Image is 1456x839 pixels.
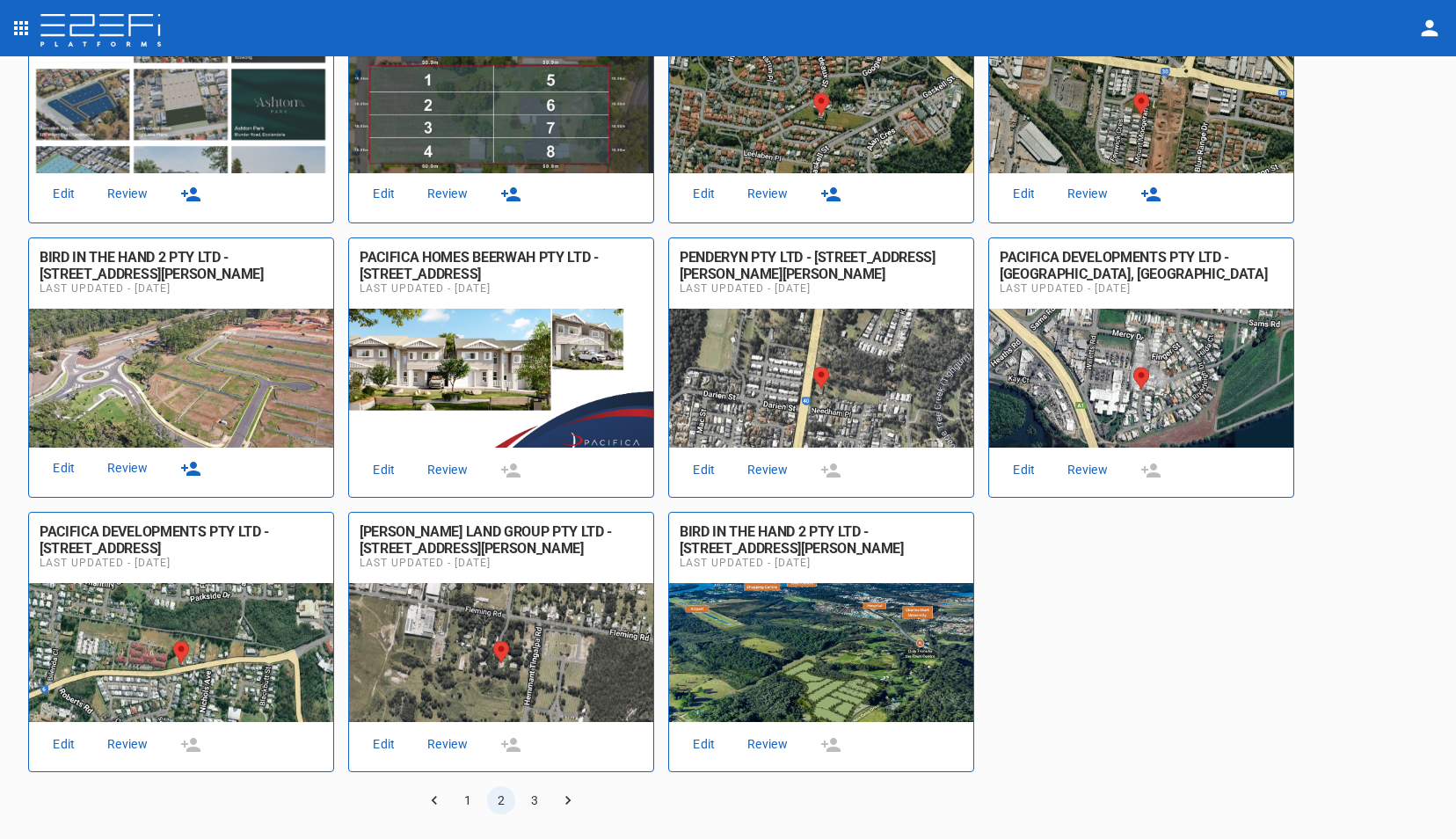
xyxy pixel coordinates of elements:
a: Edit [36,456,92,480]
h6: PACIFICA DEVELOPMENTS PTY LTD - 80 Peachester Rd, Beerwah [40,523,323,557]
a: Review [419,458,476,482]
span: Last Updated - [DATE] [680,282,963,295]
a: Review [739,458,796,482]
div: BIRD IN THE HAND 2 PTY LTD - [STREET_ADDRESS][PERSON_NAME] [680,523,963,557]
a: Edit [676,733,732,756]
a: Review [99,456,156,480]
img: Proposal Image [349,583,653,722]
img: Proposal Image [29,309,333,448]
span: Last Updated - [DATE] [40,282,323,295]
h6: PENDERYN PTY LTD - 405 Beckett Rd, Bridgeman Downs [680,249,963,282]
h6: BIRD IN THE HAND 2 PTY LTD - 344 John Oxley Dr, Thrumster [40,249,323,282]
img: Proposal Image [989,309,1293,448]
h6: EVANS LAND GROUP PTY LTD - 196 Fleming Rd, Hemmant [360,523,643,557]
img: Proposal Image [669,583,973,722]
h6: BIRD IN THE HAND 2 PTY LTD - 344 John Oxley Dr, Thrumster [680,523,963,557]
a: Edit [36,733,92,756]
span: Last Updated - [DATE] [40,557,323,569]
div: [PERSON_NAME] LAND GROUP PTY LTD - [STREET_ADDRESS][PERSON_NAME] [360,523,643,557]
nav: pagination navigation [418,786,585,814]
img: Proposal Image [29,583,333,722]
button: Go to page 1 [454,786,482,814]
a: Review [1059,182,1116,206]
button: Go to page 3 [521,786,549,814]
a: Review [1059,458,1116,482]
a: Review [99,733,156,756]
a: Edit [676,182,732,206]
a: Edit [996,458,1052,482]
img: Proposal Image [349,309,653,448]
img: Proposal Image [989,34,1293,173]
h6: PACIFICA HOMES BEERWAH PTY LTD - 19 Pine Camp Rd, Beerwah [360,249,643,282]
a: Review [419,182,476,206]
img: Proposal Image [349,34,653,173]
span: Last Updated - [DATE] [680,557,963,569]
a: Edit [996,182,1052,206]
a: Review [419,733,476,756]
a: Review [99,182,156,206]
button: page 2 [487,786,515,814]
a: Review [739,733,796,756]
button: Go to previous page [420,786,448,814]
a: Edit [356,458,412,482]
div: PENDERYN PTY LTD - [STREET_ADDRESS][PERSON_NAME][PERSON_NAME][PERSON_NAME] [680,249,963,299]
img: Proposal Image [669,309,973,448]
span: Last Updated - [DATE] [360,557,643,569]
div: PACIFICA HOMES BEERWAH PTY LTD - [STREET_ADDRESS] [360,249,643,282]
h6: PACIFICA DEVELOPMENTS PTY LTD - Mercy Dr, North Mackay [1000,249,1283,282]
a: Edit [36,182,92,206]
img: Proposal Image [29,34,333,173]
button: Go to next page [554,786,582,814]
a: Edit [676,458,732,482]
img: Proposal Image [669,34,973,173]
a: Edit [356,733,412,756]
div: BIRD IN THE HAND 2 PTY LTD - [STREET_ADDRESS][PERSON_NAME] [40,249,323,282]
a: Edit [356,182,412,206]
span: Last Updated - [DATE] [1000,282,1283,295]
a: Review [739,182,796,206]
div: PACIFICA DEVELOPMENTS PTY LTD - [GEOGRAPHIC_DATA], [GEOGRAPHIC_DATA] [1000,249,1283,282]
div: PACIFICA DEVELOPMENTS PTY LTD - [STREET_ADDRESS] [40,523,323,557]
span: Last Updated - [DATE] [360,282,643,295]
